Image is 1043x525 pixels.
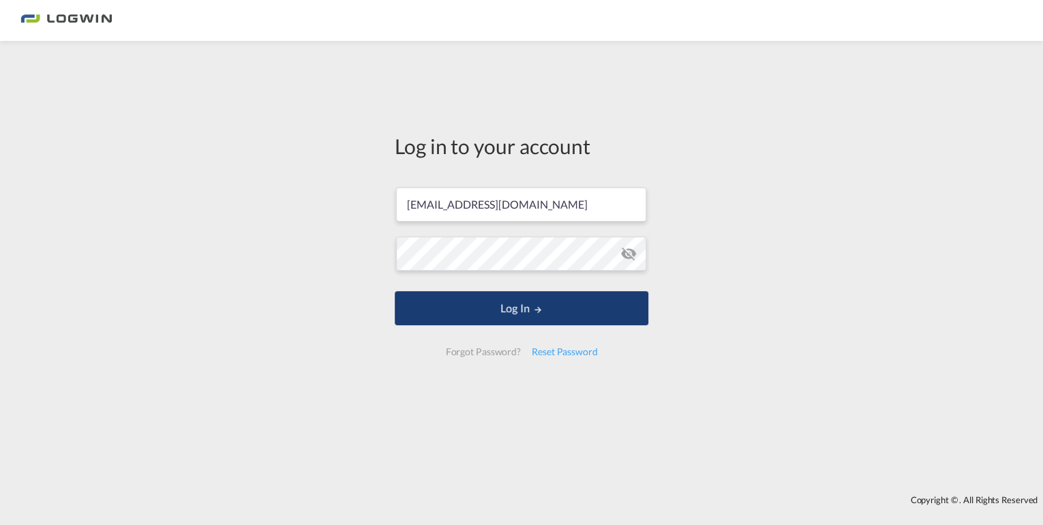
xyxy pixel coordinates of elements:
button: LOGIN [395,291,648,325]
input: Enter email/phone number [396,187,646,222]
div: Reset Password [526,340,603,364]
div: Forgot Password? [440,340,526,364]
div: Log in to your account [395,132,648,160]
img: bc73a0e0d8c111efacd525e4c8ad7d32.png [20,5,112,36]
md-icon: icon-eye-off [620,245,637,262]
